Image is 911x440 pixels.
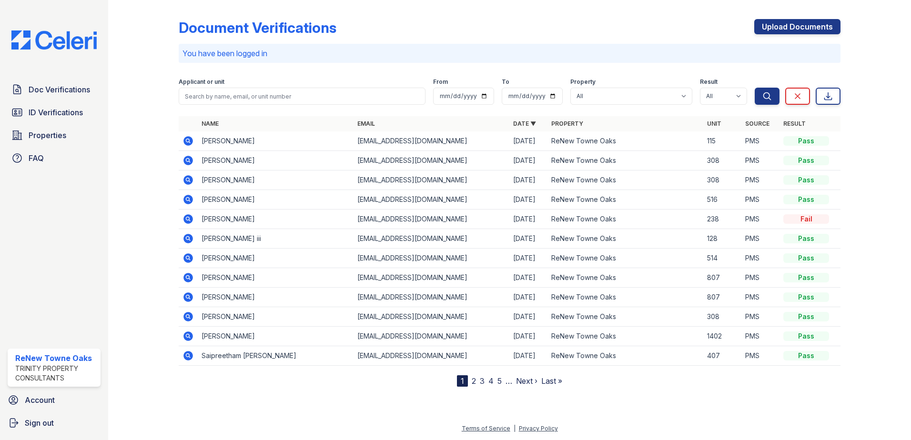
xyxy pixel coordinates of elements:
[703,288,741,307] td: 807
[551,120,583,127] a: Property
[547,131,703,151] td: ReNew Towne Oaks
[179,88,425,105] input: Search by name, email, or unit number
[547,229,703,249] td: ReNew Towne Oaks
[198,249,354,268] td: [PERSON_NAME]
[783,331,829,341] div: Pass
[509,268,547,288] td: [DATE]
[198,170,354,190] td: [PERSON_NAME]
[547,307,703,327] td: ReNew Towne Oaks
[354,229,509,249] td: [EMAIL_ADDRESS][DOMAIN_NAME]
[514,425,516,432] div: |
[741,288,779,307] td: PMS
[354,288,509,307] td: [EMAIL_ADDRESS][DOMAIN_NAME]
[741,249,779,268] td: PMS
[741,190,779,210] td: PMS
[502,78,509,86] label: To
[506,375,512,387] span: …
[433,78,448,86] label: From
[703,170,741,190] td: 308
[509,327,547,346] td: [DATE]
[703,151,741,170] td: 308
[509,346,547,366] td: [DATE]
[198,190,354,210] td: [PERSON_NAME]
[547,346,703,366] td: ReNew Towne Oaks
[4,413,104,432] a: Sign out
[703,190,741,210] td: 516
[783,175,829,185] div: Pass
[509,307,547,327] td: [DATE]
[198,327,354,346] td: [PERSON_NAME]
[357,120,375,127] a: Email
[8,149,101,168] a: FAQ
[703,268,741,288] td: 807
[547,151,703,170] td: ReNew Towne Oaks
[179,19,336,36] div: Document Verifications
[8,80,101,99] a: Doc Verifications
[509,131,547,151] td: [DATE]
[354,151,509,170] td: [EMAIL_ADDRESS][DOMAIN_NAME]
[198,151,354,170] td: [PERSON_NAME]
[741,131,779,151] td: PMS
[783,253,829,263] div: Pass
[29,107,83,118] span: ID Verifications
[8,103,101,122] a: ID Verifications
[741,229,779,249] td: PMS
[497,376,502,386] a: 5
[354,190,509,210] td: [EMAIL_ADDRESS][DOMAIN_NAME]
[29,130,66,141] span: Properties
[783,120,806,127] a: Result
[547,210,703,229] td: ReNew Towne Oaks
[783,292,829,302] div: Pass
[741,268,779,288] td: PMS
[703,229,741,249] td: 128
[354,249,509,268] td: [EMAIL_ADDRESS][DOMAIN_NAME]
[783,195,829,204] div: Pass
[25,417,54,429] span: Sign out
[354,210,509,229] td: [EMAIL_ADDRESS][DOMAIN_NAME]
[354,307,509,327] td: [EMAIL_ADDRESS][DOMAIN_NAME]
[472,376,476,386] a: 2
[741,307,779,327] td: PMS
[754,19,840,34] a: Upload Documents
[354,327,509,346] td: [EMAIL_ADDRESS][DOMAIN_NAME]
[519,425,558,432] a: Privacy Policy
[741,210,779,229] td: PMS
[547,327,703,346] td: ReNew Towne Oaks
[547,190,703,210] td: ReNew Towne Oaks
[783,273,829,282] div: Pass
[783,312,829,321] div: Pass
[509,151,547,170] td: [DATE]
[462,425,510,432] a: Terms of Service
[457,375,468,387] div: 1
[29,84,90,95] span: Doc Verifications
[516,376,537,386] a: Next ›
[354,131,509,151] td: [EMAIL_ADDRESS][DOMAIN_NAME]
[509,210,547,229] td: [DATE]
[541,376,562,386] a: Last »
[182,48,837,59] p: You have been logged in
[509,249,547,268] td: [DATE]
[25,394,55,406] span: Account
[745,120,769,127] a: Source
[15,364,97,383] div: Trinity Property Consultants
[354,346,509,366] td: [EMAIL_ADDRESS][DOMAIN_NAME]
[741,327,779,346] td: PMS
[547,170,703,190] td: ReNew Towne Oaks
[198,288,354,307] td: [PERSON_NAME]
[547,288,703,307] td: ReNew Towne Oaks
[703,131,741,151] td: 115
[198,210,354,229] td: [PERSON_NAME]
[547,268,703,288] td: ReNew Towne Oaks
[509,170,547,190] td: [DATE]
[741,170,779,190] td: PMS
[198,229,354,249] td: [PERSON_NAME] iii
[513,120,536,127] a: Date ▼
[783,156,829,165] div: Pass
[509,229,547,249] td: [DATE]
[783,234,829,243] div: Pass
[29,152,44,164] span: FAQ
[707,120,721,127] a: Unit
[783,214,829,224] div: Fail
[198,131,354,151] td: [PERSON_NAME]
[354,268,509,288] td: [EMAIL_ADDRESS][DOMAIN_NAME]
